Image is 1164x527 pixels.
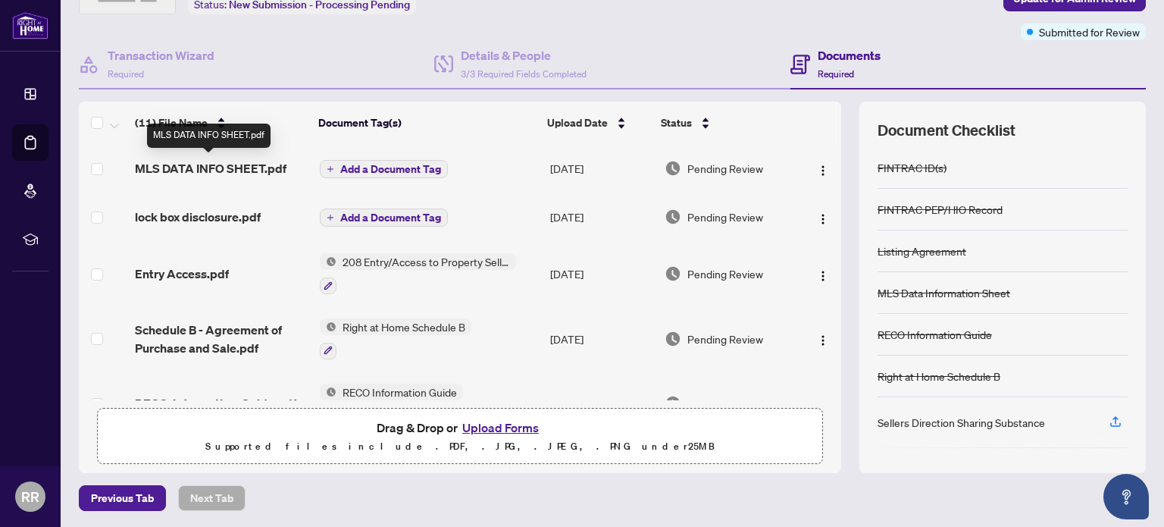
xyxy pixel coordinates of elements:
[547,114,608,131] span: Upload Date
[544,241,659,306] td: [DATE]
[811,156,835,180] button: Logo
[687,209,763,225] span: Pending Review
[135,114,208,131] span: (11) File Name
[327,165,334,173] span: plus
[817,400,829,412] img: Logo
[320,160,448,178] button: Add a Document Tag
[687,160,763,177] span: Pending Review
[878,120,1015,141] span: Document Checklist
[91,486,154,510] span: Previous Tab
[811,205,835,229] button: Logo
[327,214,334,221] span: plus
[340,164,441,174] span: Add a Document Tag
[320,384,463,425] button: Status IconRECO Information Guide
[665,395,681,412] img: Document Status
[312,102,542,144] th: Document Tag(s)
[817,213,829,225] img: Logo
[108,46,214,64] h4: Transaction Wizard
[817,270,829,282] img: Logo
[320,318,471,359] button: Status IconRight at Home Schedule B
[818,46,881,64] h4: Documents
[687,331,763,347] span: Pending Review
[135,208,261,226] span: lock box disclosure.pdf
[1103,474,1149,519] button: Open asap
[135,394,296,413] span: RECO-Information-Guide.pdf
[98,409,822,465] span: Drag & Drop orUpload FormsSupported files include .PDF, .JPG, .JPEG, .PNG under25MB
[878,414,1045,431] div: Sellers Direction Sharing Substance
[878,201,1003,218] div: FINTRAC PEP/HIO Record
[544,306,659,372] td: [DATE]
[336,253,516,270] span: 208 Entry/Access to Property Seller Acknowledgement
[320,253,516,294] button: Status Icon208 Entry/Access to Property Seller Acknowledgement
[811,327,835,351] button: Logo
[878,284,1010,301] div: MLS Data Information Sheet
[340,212,441,223] span: Add a Document Tag
[818,68,854,80] span: Required
[544,372,659,437] td: [DATE]
[12,11,48,39] img: logo
[878,368,1000,384] div: Right at Home Schedule B
[878,243,966,259] div: Listing Agreement
[135,321,307,357] span: Schedule B - Agreement of Purchase and Sale.pdf
[320,159,448,179] button: Add a Document Tag
[544,193,659,241] td: [DATE]
[817,165,829,177] img: Logo
[108,68,144,80] span: Required
[878,159,947,176] div: FINTRAC ID(s)
[665,209,681,225] img: Document Status
[687,395,763,412] span: Pending Review
[107,438,813,456] p: Supported files include .PDF, .JPG, .JPEG, .PNG under 25 MB
[147,124,271,148] div: MLS DATA INFO SHEET.pdf
[178,485,246,511] button: Next Tab
[687,265,763,282] span: Pending Review
[461,46,587,64] h4: Details & People
[817,334,829,347] img: Logo
[665,331,681,347] img: Document Status
[336,318,471,335] span: Right at Home Schedule B
[461,68,587,80] span: 3/3 Required Fields Completed
[655,102,796,144] th: Status
[320,384,336,400] img: Status Icon
[320,318,336,335] img: Status Icon
[458,418,543,438] button: Upload Forms
[129,102,312,144] th: (11) File Name
[665,265,681,282] img: Document Status
[336,384,463,400] span: RECO Information Guide
[1039,24,1140,40] span: Submitted for Review
[665,160,681,177] img: Document Status
[320,253,336,270] img: Status Icon
[661,114,692,131] span: Status
[79,485,166,511] button: Previous Tab
[541,102,654,144] th: Upload Date
[544,144,659,193] td: [DATE]
[377,418,543,438] span: Drag & Drop or
[878,326,992,343] div: RECO Information Guide
[320,209,448,227] button: Add a Document Tag
[811,391,835,416] button: Logo
[135,265,229,283] span: Entry Access.pdf
[135,159,286,177] span: MLS DATA INFO SHEET.pdf
[811,262,835,286] button: Logo
[21,486,39,507] span: RR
